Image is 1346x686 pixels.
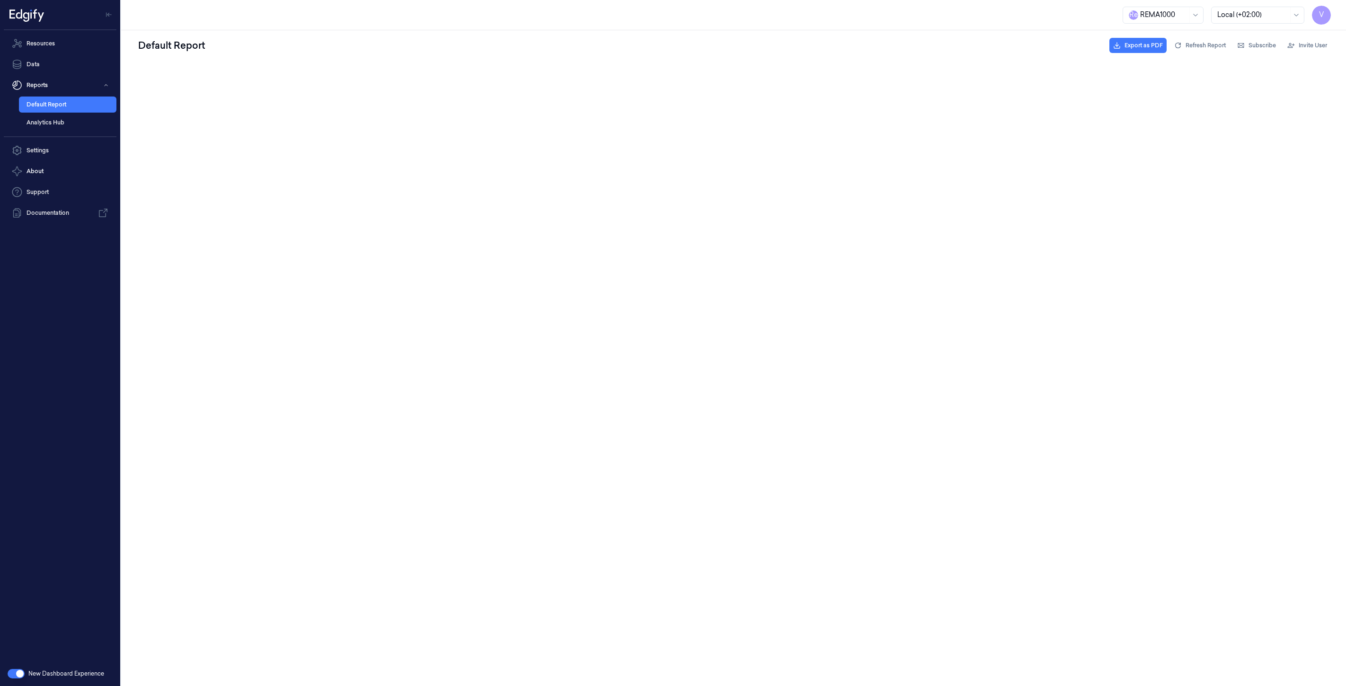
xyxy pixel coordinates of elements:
div: Default Report [136,37,207,54]
a: Resources [4,34,116,53]
span: Refresh Report [1186,41,1226,50]
a: Analytics Hub [19,114,116,131]
a: Documentation [4,203,116,222]
button: Toggle Navigation [101,7,116,22]
a: Default Report [19,97,116,113]
span: Invite User [1299,41,1327,50]
span: Export as PDF [1125,41,1163,50]
button: Reports [4,76,116,95]
a: Support [4,183,116,202]
button: Subscribe [1233,38,1280,53]
a: Data [4,55,116,74]
span: Subscribe [1249,41,1276,50]
button: V [1312,6,1331,25]
button: Export as PDF [1109,38,1167,53]
button: Invite User [1284,38,1331,53]
span: R e [1129,10,1138,20]
button: About [4,162,116,181]
a: Settings [4,141,116,160]
button: Refresh Report [1170,38,1230,53]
